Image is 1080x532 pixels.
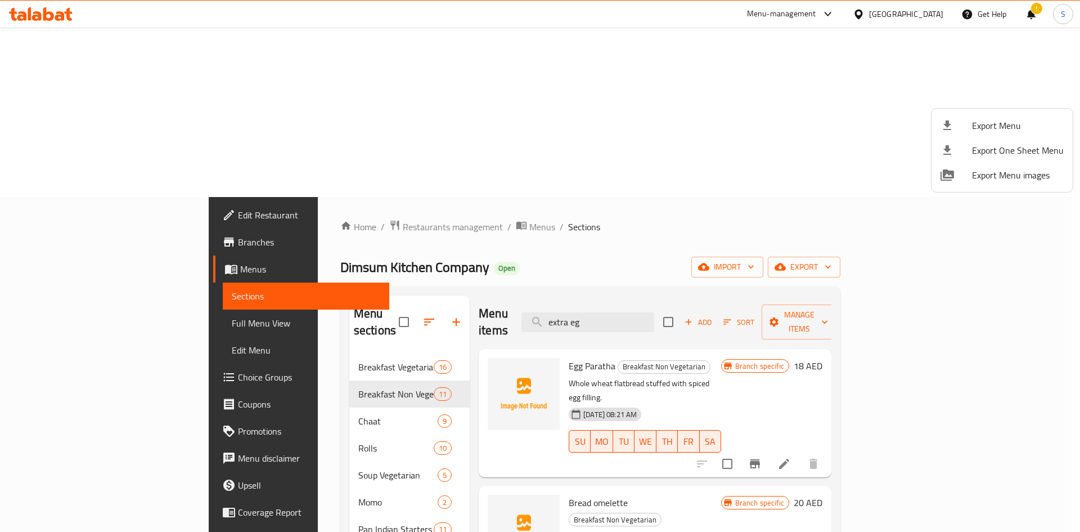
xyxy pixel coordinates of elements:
[931,163,1073,187] li: Export Menu images
[972,119,1064,132] span: Export Menu
[931,138,1073,163] li: Export one sheet menu items
[972,144,1064,157] span: Export One Sheet Menu
[931,113,1073,138] li: Export menu items
[972,168,1064,182] span: Export Menu images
